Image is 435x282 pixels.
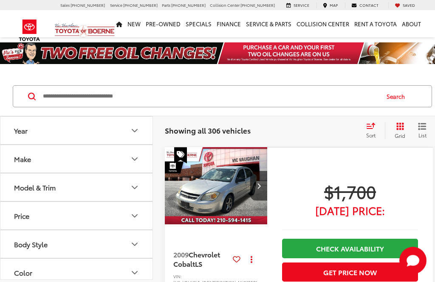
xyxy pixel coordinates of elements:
[130,126,140,136] div: Year
[173,249,189,259] span: 2009
[294,10,352,37] a: Collision Center
[123,2,158,8] span: [PHONE_NUMBER]
[130,211,140,221] div: Price
[345,3,385,8] a: Contact
[165,125,251,135] span: Showing all 306 vehicles
[14,268,32,276] div: Color
[113,10,125,37] a: Home
[282,181,418,202] span: $1,700
[164,147,268,225] img: 2009 Chevrolet Cobalt LS
[60,2,70,8] span: Sales
[362,122,385,139] button: Select sort value
[240,2,275,8] span: [PHONE_NUMBER]
[294,2,309,8] span: Service
[0,202,153,229] button: PricePrice
[243,10,294,37] a: Service & Parts: Opens in a new tab
[171,2,206,8] span: [PHONE_NUMBER]
[162,2,170,8] span: Parts
[385,122,412,139] button: Grid View
[130,154,140,164] div: Make
[130,268,140,278] div: Color
[14,17,45,44] img: Toyota
[395,132,405,139] span: Grid
[195,259,202,268] span: LS
[316,3,344,8] a: Map
[352,10,399,37] a: Rent a Toyota
[330,2,338,8] span: Map
[282,239,418,258] a: Check Availability
[0,117,153,144] button: YearYear
[14,212,29,220] div: Price
[244,252,259,267] button: Actions
[143,10,183,37] a: Pre-Owned
[250,171,267,201] button: Next image
[379,86,417,107] button: Search
[125,10,143,37] a: New
[54,23,115,38] img: Vic Vaughan Toyota of Boerne
[418,131,427,139] span: List
[0,230,153,258] button: Body StyleBody Style
[251,256,252,262] span: dropdown dots
[399,247,427,274] button: Toggle Chat Window
[210,2,240,8] span: Collision Center
[183,10,214,37] a: Specials
[14,126,28,134] div: Year
[173,250,229,269] a: 2009Chevrolet CobaltLS
[0,173,153,201] button: Model & TrimModel & Trim
[282,206,418,215] span: [DATE] Price:
[14,240,48,248] div: Body Style
[359,2,379,8] span: Contact
[164,147,268,224] a: 2009 Chevrolet Cobalt LS2009 Chevrolet Cobalt LS2009 Chevrolet Cobalt LS2009 Chevrolet Cobalt LS
[366,131,376,139] span: Sort
[282,262,418,282] button: Get Price Now
[403,2,415,8] span: Saved
[14,183,56,191] div: Model & Trim
[14,155,31,163] div: Make
[164,147,268,224] div: 2009 Chevrolet Cobalt LS 0
[130,239,140,249] div: Body Style
[173,273,182,279] span: VIN:
[0,145,153,173] button: MakeMake
[214,10,243,37] a: Finance
[174,147,187,163] span: Special
[412,122,433,139] button: List View
[173,249,220,268] span: Chevrolet Cobalt
[388,3,421,8] a: My Saved Vehicles
[110,2,122,8] span: Service
[71,2,105,8] span: [PHONE_NUMBER]
[42,86,379,106] input: Search by Make, Model, or Keyword
[130,182,140,193] div: Model & Trim
[399,10,424,37] a: About
[399,247,427,274] svg: Start Chat
[280,3,316,8] a: Service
